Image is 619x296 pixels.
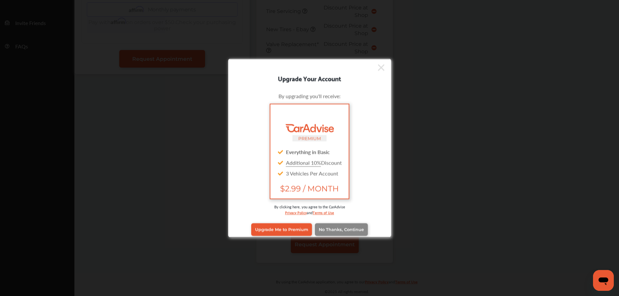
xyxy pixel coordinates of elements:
[319,227,364,232] span: No Thanks, Continue
[228,73,391,83] div: Upgrade Your Account
[251,223,312,236] a: Upgrade Me to Premium
[255,227,308,232] span: Upgrade Me to Premium
[313,209,334,215] a: Terms of Use
[286,159,342,166] span: Discount
[238,92,381,99] div: By upgrading you'll receive:
[276,168,343,178] div: 3 Vehicles Per Account
[286,159,321,166] u: Additional 10%
[593,270,614,291] iframe: Button to launch messaging window
[315,223,368,236] a: No Thanks, Continue
[286,148,330,155] strong: Everything in Basic
[298,135,321,141] small: PREMIUM
[238,204,381,222] div: By clicking here, you agree to the CarAdvise and
[276,184,343,193] span: $2.99 / MONTH
[285,209,307,215] a: Privacy Policy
